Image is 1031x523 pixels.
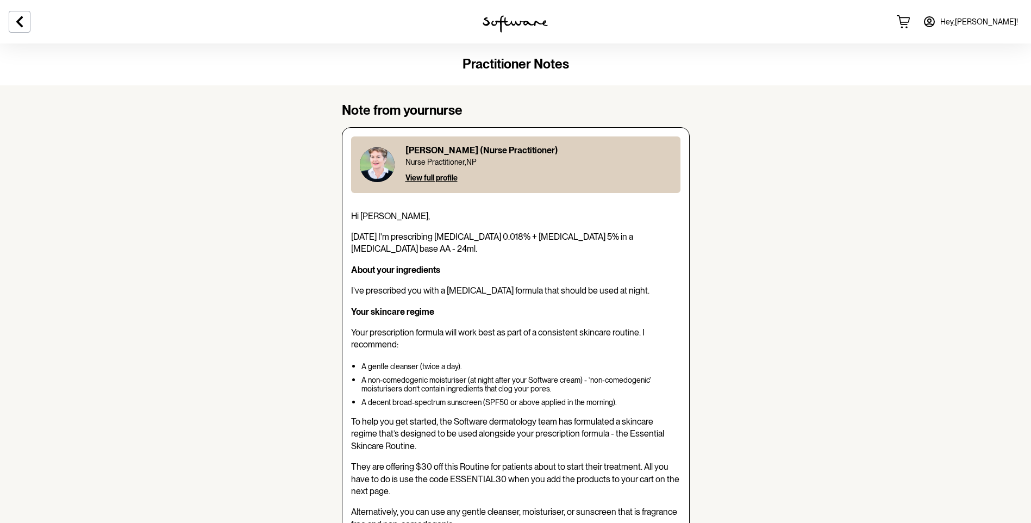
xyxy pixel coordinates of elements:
[351,462,679,496] span: They are offering $30 off this Routine for patients about to start their treatment. All you have ...
[342,103,690,119] h4: Note from your nurse
[405,173,458,182] button: View full profile
[361,362,680,371] p: A gentle cleanser (twice a day).
[940,17,1018,27] span: Hey, [PERSON_NAME] !
[483,15,548,33] img: software logo
[351,416,664,451] span: To help you get started, the Software dermatology team has formulated a skincare regime that’s de...
[361,398,680,407] p: A decent broad-spectrum sunscreen (SPF50 or above applied in the morning).
[351,265,440,275] strong: About your ingredients
[351,307,434,317] strong: Your skincare regime
[351,232,633,254] span: [DATE] I'm prescribing [MEDICAL_DATA] 0.018% + [MEDICAL_DATA] 5% in a [MEDICAL_DATA] base AA - 24ml.
[463,56,569,72] span: Practitioner Notes
[405,145,558,155] p: [PERSON_NAME] (Nurse Practitioner)
[351,327,645,350] span: Your prescription formula will work best as part of a consistent skincare routine. I recommend:
[361,376,680,394] p: A non-comedogenic moisturiser (at night after your Software cream) - ‘non-comedogenic’ moisturise...
[405,158,558,167] p: Nurse Practitioner , NP
[360,147,395,182] img: Ann Louise Butler
[351,211,430,221] span: Hi [PERSON_NAME],
[351,285,649,296] span: I’ve prescribed you with a [MEDICAL_DATA] formula that should be used at night.
[916,9,1024,35] a: Hey,[PERSON_NAME]!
